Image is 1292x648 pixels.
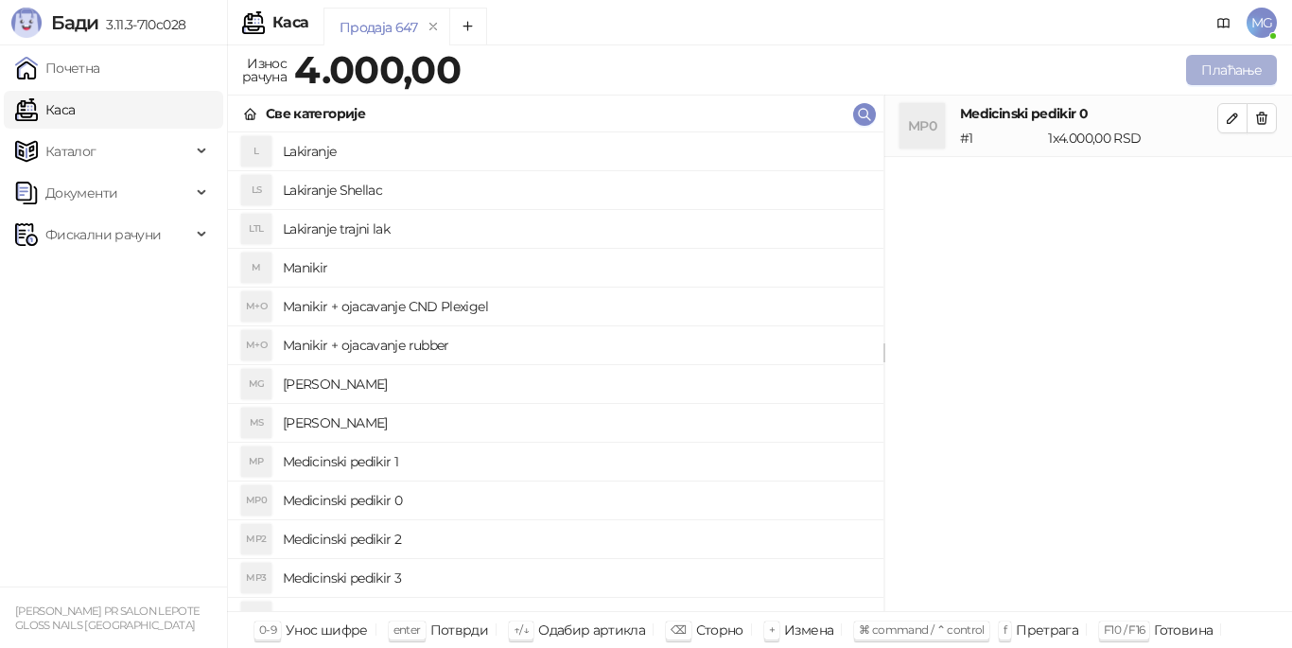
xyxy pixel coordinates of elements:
a: Каса [15,91,75,129]
span: ⌫ [671,622,686,637]
span: F10 / F16 [1104,622,1144,637]
div: Потврди [430,618,489,642]
h4: Lakiranje trajni lak [283,214,868,244]
div: MP3 [241,563,271,593]
span: 0-9 [259,622,276,637]
div: Готовина [1154,618,1213,642]
div: Све категорије [266,103,365,124]
span: enter [393,622,421,637]
h4: [PERSON_NAME] [283,408,868,438]
div: L [241,136,271,166]
div: Продаја 647 [340,17,417,38]
h4: Manikir + ojacavanje rubber [283,330,868,360]
span: 3.11.3-710c028 [98,16,185,33]
div: Претрага [1016,618,1078,642]
span: ↑/↓ [514,622,529,637]
img: Logo [11,8,42,38]
button: Add tab [449,8,487,45]
span: + [769,622,775,637]
div: MP [241,447,271,477]
div: Сторно [696,618,743,642]
div: Износ рачуна [238,51,290,89]
div: MP0 [241,485,271,516]
span: Бади [51,11,98,34]
div: M+O [241,330,271,360]
div: 1 x 4.000,00 RSD [1044,128,1221,149]
div: LTL [241,214,271,244]
span: Каталог [45,132,96,170]
h4: Medicinski pedikir 0 [283,485,868,516]
h4: Manikir + ojacavanje CND Plexigel [283,291,868,322]
div: MG [241,369,271,399]
div: grid [228,132,883,611]
span: Документи [45,174,117,212]
h4: [PERSON_NAME] [283,369,868,399]
h4: Lakiranje Shellac [283,175,868,205]
div: P [241,602,271,632]
div: M [241,253,271,283]
strong: 4.000,00 [294,46,461,93]
button: remove [421,19,445,35]
div: M+O [241,291,271,322]
h4: Lakiranje [283,136,868,166]
h4: Manikir [283,253,868,283]
h4: Medicinski pedikir 0 [960,103,1217,124]
span: MG [1247,8,1277,38]
span: Фискални рачуни [45,216,161,254]
small: [PERSON_NAME] PR SALON LEPOTE GLOSS NAILS [GEOGRAPHIC_DATA] [15,604,200,632]
div: MP2 [241,524,271,554]
div: MS [241,408,271,438]
div: MP0 [899,103,945,149]
div: Каса [272,15,308,30]
h4: Medicinski pedikir 3 [283,563,868,593]
div: Измена [784,618,833,642]
div: Унос шифре [286,618,368,642]
div: LS [241,175,271,205]
span: f [1004,622,1006,637]
h4: Pedikir [283,602,868,632]
button: Плаћање [1186,55,1277,85]
span: ⌘ command / ⌃ control [859,622,985,637]
a: Почетна [15,49,100,87]
div: # 1 [956,128,1044,149]
h4: Medicinski pedikir 1 [283,447,868,477]
h4: Medicinski pedikir 2 [283,524,868,554]
div: Одабир артикла [538,618,645,642]
a: Документација [1209,8,1239,38]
